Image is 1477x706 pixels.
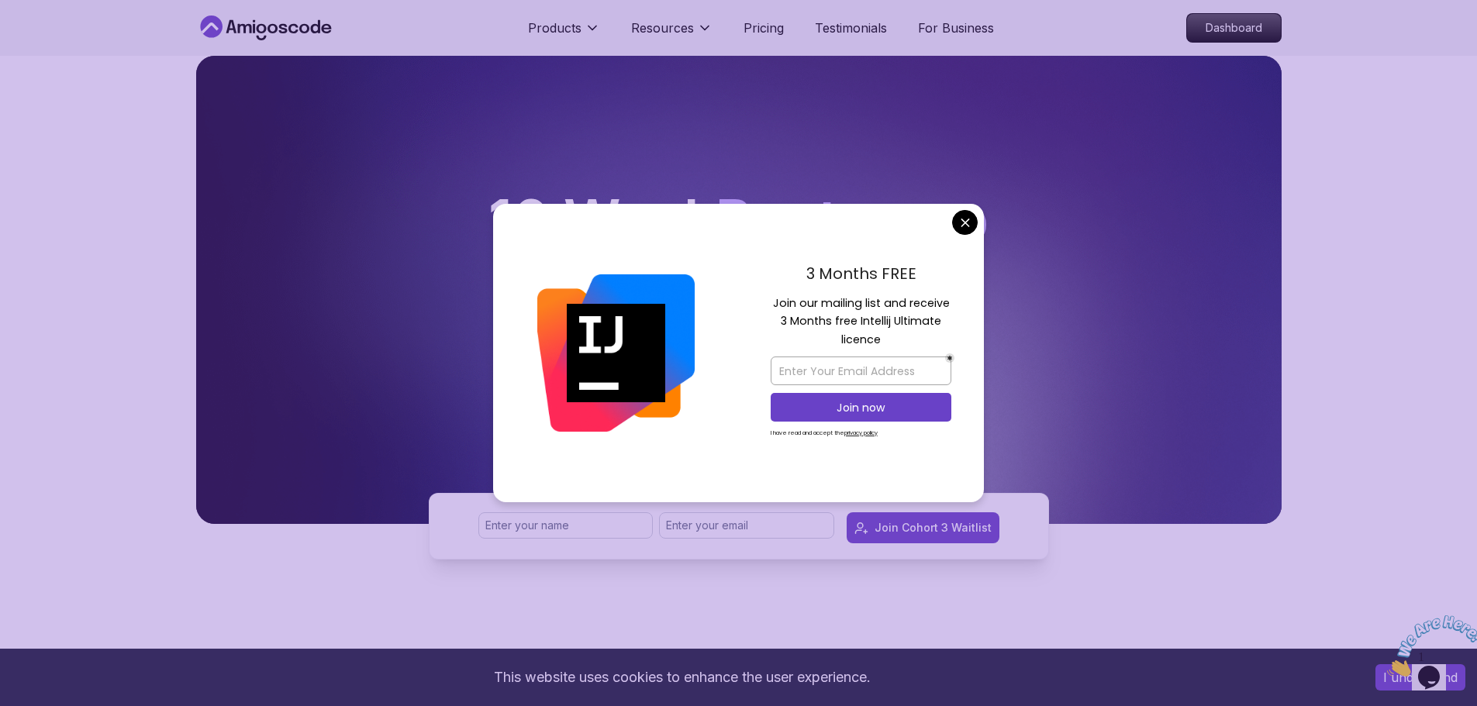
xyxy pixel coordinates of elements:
p: Dashboard [1187,14,1281,42]
div: Join Cohort 3 Waitlist [875,520,992,536]
h1: 10 Week [202,192,1275,248]
div: This website uses cookies to enhance the user experience. [12,660,1352,694]
iframe: chat widget [1381,609,1477,683]
button: Join Cohort 3 Waitlist [847,512,999,543]
p: Products [528,19,581,37]
span: 1 [6,6,12,19]
button: Accept cookies [1375,664,1465,691]
span: Bootcamp [716,186,989,253]
button: Products [528,19,600,50]
a: Testimonials [815,19,887,37]
a: For Business [918,19,994,37]
a: Dashboard [1186,13,1282,43]
input: Enter your name [478,512,654,539]
img: Chat attention grabber [6,6,102,67]
input: Enter your email [659,512,834,539]
button: Resources [631,19,713,50]
p: Resources [631,19,694,37]
a: Pricing [744,19,784,37]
